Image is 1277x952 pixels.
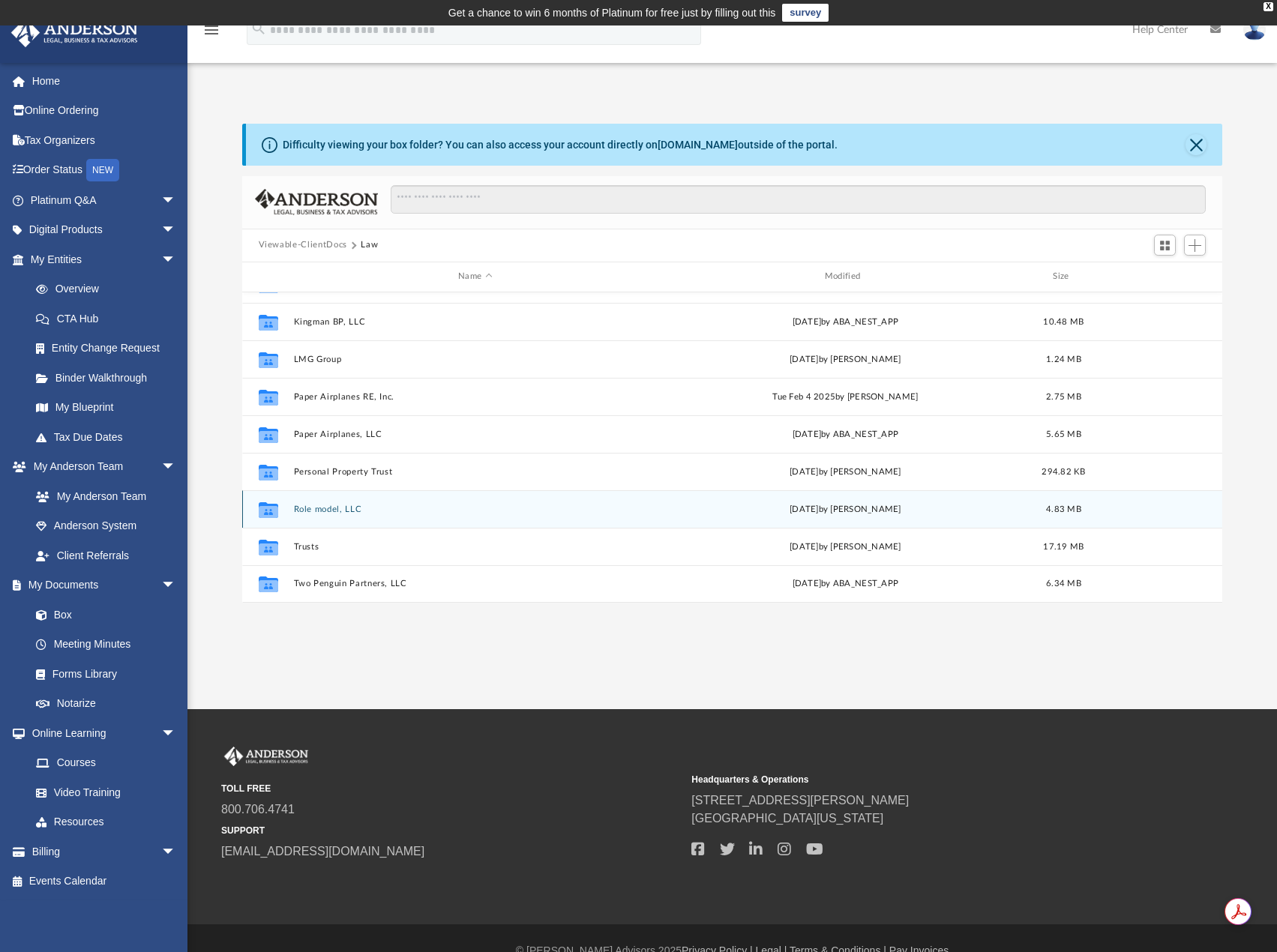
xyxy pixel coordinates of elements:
[21,659,184,689] a: Forms Library
[1184,235,1207,256] button: Add
[86,159,119,181] div: NEW
[292,270,656,283] div: Name
[21,777,184,807] a: Video Training
[202,28,220,39] a: menu
[21,600,184,630] a: Box
[691,794,909,807] a: [STREET_ADDRESS][PERSON_NAME]
[691,812,883,825] a: [GEOGRAPHIC_DATA][US_STATE]
[1186,134,1207,155] button: Close
[664,390,1027,403] div: Tue Feb 4 2025 by [PERSON_NAME]
[391,185,1206,214] input: Search files and folders
[664,427,1027,441] div: [DATE] by ABA_NEST_APP
[10,570,191,600] a: My Documentsarrow_drop_down
[259,238,347,252] button: Viewable-ClientDocs
[1043,542,1084,550] span: 17.19 MB
[10,837,199,867] a: Billingarrow_drop_down
[161,215,191,246] span: arrow_drop_down
[21,689,191,719] a: Notarize
[7,18,142,47] img: Anderson Advisors Platinum Portal
[10,66,199,96] a: Home
[1043,317,1084,325] span: 10.48 MB
[448,4,776,22] div: Get a chance to win 6 months of Platinum for free just by filling out this
[1154,235,1177,256] button: Switch to Grid View
[691,773,1151,786] small: Headquarters & Operations
[10,244,199,274] a: My Entitiesarrow_drop_down
[21,304,199,334] a: CTA Hub
[10,452,191,482] a: My Anderson Teamarrow_drop_down
[21,481,184,511] a: My Anderson Team
[293,504,657,514] button: Role model, LLC
[161,452,191,483] span: arrow_drop_down
[782,4,829,22] a: survey
[293,317,657,327] button: Kingman BP, LLC
[248,270,286,283] div: id
[21,422,199,452] a: Tax Due Dates
[664,315,1027,328] div: [DATE] by ABA_NEST_APP
[21,807,191,837] a: Resources
[293,467,657,477] button: Personal Property Trust
[1046,430,1081,438] span: 5.65 MB
[242,292,1223,603] div: grid
[221,747,311,766] img: Anderson Advisors Platinum Portal
[293,392,657,402] button: Paper Airplanes RE, Inc.
[21,630,191,660] a: Meeting Minutes
[283,137,838,153] div: Difficulty viewing your box folder? You can also access your account directly on outside of the p...
[161,718,191,749] span: arrow_drop_down
[658,139,738,151] a: [DOMAIN_NAME]
[21,334,199,364] a: Entity Change Request
[221,803,295,816] a: 800.706.4741
[361,238,378,252] button: Law
[21,511,191,541] a: Anderson System
[663,270,1027,283] div: Modified
[293,579,657,588] button: Two Penguin Partners, LLC
[1100,270,1205,283] div: id
[664,577,1027,591] div: [DATE] by ABA_NEST_APP
[21,748,191,778] a: Courses
[1033,270,1093,283] div: Size
[221,845,424,858] a: [EMAIL_ADDRESS][DOMAIN_NAME]
[161,837,191,867] span: arrow_drop_down
[1042,467,1085,475] span: 294.82 KB
[161,185,191,216] span: arrow_drop_down
[10,215,199,245] a: Digital Productsarrow_drop_down
[221,824,681,837] small: SUPPORT
[1046,355,1081,363] span: 1.24 MB
[1046,504,1081,513] span: 4.83 MB
[664,502,1027,516] div: [DATE] by [PERSON_NAME]
[21,363,199,393] a: Binder Walkthrough
[10,718,191,748] a: Online Learningarrow_drop_down
[202,21,220,39] i: menu
[221,782,681,795] small: TOLL FREE
[10,155,199,186] a: Order StatusNEW
[10,96,199,126] a: Online Ordering
[21,393,191,423] a: My Blueprint
[664,352,1027,366] div: [DATE] by [PERSON_NAME]
[21,540,191,570] a: Client Referrals
[250,20,267,37] i: search
[293,430,657,439] button: Paper Airplanes, LLC
[1046,392,1081,400] span: 2.75 MB
[664,465,1027,478] div: [DATE] by [PERSON_NAME]
[21,274,199,304] a: Overview
[1243,19,1266,40] img: User Pic
[10,867,199,897] a: Events Calendar
[664,540,1027,553] div: [DATE] by [PERSON_NAME]
[293,542,657,552] button: Trusts
[293,355,657,364] button: LMG Group
[161,570,191,601] span: arrow_drop_down
[161,244,191,275] span: arrow_drop_down
[1046,579,1081,588] span: 6.34 MB
[1264,2,1273,11] div: close
[10,125,199,155] a: Tax Organizers
[10,185,199,215] a: Platinum Q&Aarrow_drop_down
